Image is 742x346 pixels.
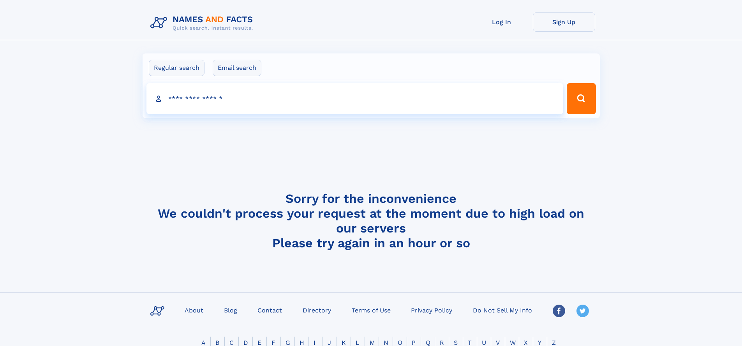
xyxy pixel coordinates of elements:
a: Privacy Policy [408,304,455,316]
a: Do Not Sell My Info [470,304,535,316]
a: About [182,304,206,316]
a: Contact [254,304,285,316]
h4: Sorry for the inconvenience We couldn't process your request at the moment due to high load on ou... [147,191,595,250]
a: Directory [300,304,334,316]
a: Blog [221,304,240,316]
label: Regular search [149,60,204,76]
a: Log In [471,12,533,32]
input: search input [146,83,564,114]
img: Twitter [576,305,589,317]
img: Facebook [553,305,565,317]
label: Email search [213,60,261,76]
a: Sign Up [533,12,595,32]
a: Terms of Use [349,304,394,316]
img: Logo Names and Facts [147,12,259,34]
button: Search Button [567,83,596,114]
